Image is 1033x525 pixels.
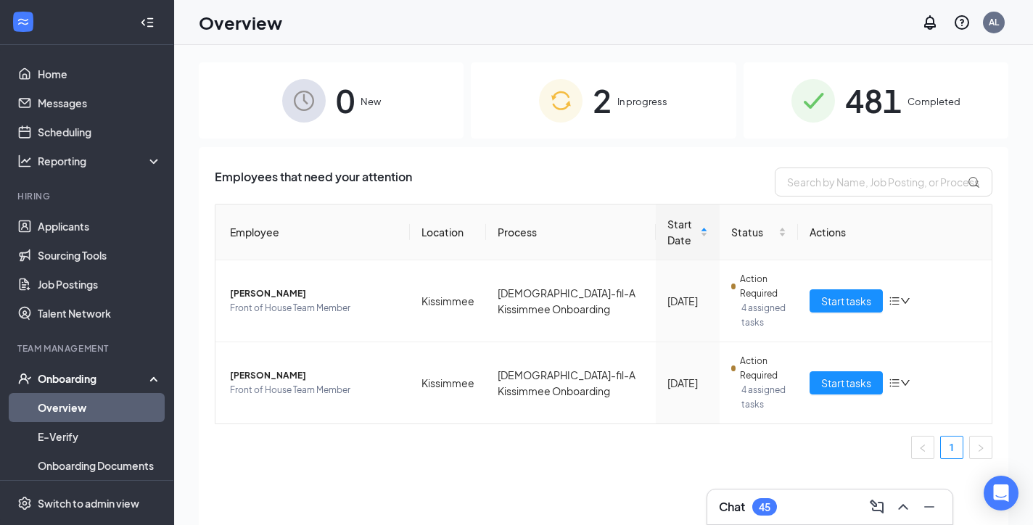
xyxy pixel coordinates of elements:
span: down [900,296,910,306]
button: Start tasks [810,289,883,313]
span: [PERSON_NAME] [230,368,398,383]
a: Sourcing Tools [38,241,162,270]
button: ChevronUp [892,495,915,518]
th: Employee [215,204,410,260]
span: 4 assigned tasks [741,383,786,412]
a: Messages [38,88,162,117]
span: Action Required [740,354,786,383]
td: Kissimmee [410,260,486,342]
svg: WorkstreamLogo [16,15,30,29]
svg: ChevronUp [894,498,912,516]
svg: ComposeMessage [868,498,886,516]
a: Onboarding Documents [38,451,162,480]
span: In progress [617,94,667,109]
div: AL [989,16,999,28]
svg: Collapse [140,15,155,30]
span: Completed [908,94,960,109]
span: 2 [593,75,612,125]
span: bars [889,377,900,389]
button: left [911,436,934,459]
th: Process [486,204,656,260]
input: Search by Name, Job Posting, or Process [775,168,992,197]
a: Home [38,59,162,88]
span: down [900,378,910,388]
span: New [361,94,381,109]
button: Start tasks [810,371,883,394]
a: Job Postings [38,270,162,299]
svg: UserCheck [17,371,32,386]
span: Front of House Team Member [230,301,398,315]
svg: Settings [17,496,32,510]
span: Action Required [740,272,786,301]
button: ComposeMessage [865,495,889,518]
a: 1 [941,437,963,458]
button: Minimize [918,495,941,518]
div: Hiring [17,190,159,202]
svg: Analysis [17,154,32,168]
span: bars [889,295,900,307]
span: Status [731,224,775,240]
td: [DEMOGRAPHIC_DATA]-fil-A Kissimmee Onboarding [486,260,656,342]
button: right [969,436,992,459]
li: Previous Page [911,436,934,459]
span: 0 [336,75,355,125]
span: Start tasks [821,375,871,391]
svg: QuestionInfo [953,14,971,31]
span: left [918,444,927,452]
li: Next Page [969,436,992,459]
span: 4 assigned tasks [741,301,786,330]
svg: Minimize [921,498,938,516]
div: [DATE] [667,293,709,309]
h3: Chat [719,499,745,515]
th: Location [410,204,486,260]
th: Actions [798,204,992,260]
div: [DATE] [667,375,709,391]
svg: Notifications [921,14,939,31]
th: Status [720,204,797,260]
div: Open Intercom Messenger [984,476,1018,510]
li: 1 [940,436,963,459]
div: 45 [759,501,770,513]
a: Talent Network [38,299,162,328]
div: Switch to admin view [38,496,139,510]
span: Employees that need your attention [215,168,412,197]
a: Applicants [38,212,162,241]
h1: Overview [199,10,282,35]
a: E-Verify [38,422,162,451]
div: Onboarding [38,371,149,386]
span: right [976,444,985,452]
span: Start Date [667,216,698,248]
a: Overview [38,393,162,422]
div: Team Management [17,342,159,355]
td: Kissimmee [410,342,486,423]
span: [PERSON_NAME] [230,286,398,301]
span: 481 [845,75,902,125]
span: Start tasks [821,293,871,309]
span: Front of House Team Member [230,383,398,397]
a: Scheduling [38,117,162,146]
td: [DEMOGRAPHIC_DATA]-fil-A Kissimmee Onboarding [486,342,656,423]
div: Reporting [38,154,162,168]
